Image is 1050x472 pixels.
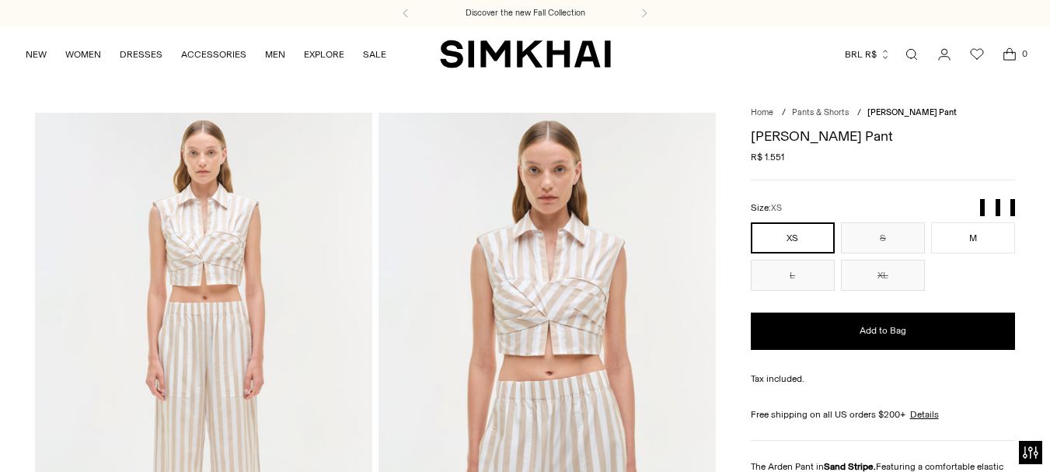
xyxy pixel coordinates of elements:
button: XS [751,222,835,253]
a: SIMKHAI [440,39,611,69]
a: Wishlist [961,39,992,70]
a: Details [910,407,939,421]
button: M [931,222,1015,253]
a: Go to the account page [929,39,960,70]
span: [PERSON_NAME] Pant [867,107,957,117]
button: Add to Bag [751,313,1016,350]
a: Open search modal [896,39,927,70]
a: MEN [265,37,285,72]
button: S [841,222,925,253]
button: L [751,260,835,291]
a: WOMEN [65,37,101,72]
span: Add to Bag [860,324,906,337]
div: Tax included. [751,372,1016,386]
span: R$ 1.551 [751,150,784,164]
a: Pants & Shorts [792,107,849,117]
a: Open cart modal [994,39,1025,70]
a: NEW [26,37,47,72]
h1: [PERSON_NAME] Pant [751,129,1016,143]
nav: breadcrumbs [751,107,1016,120]
div: Free shipping on all US orders $200+ [751,407,1016,421]
a: SALE [363,37,386,72]
label: Size: [751,201,782,215]
a: EXPLORE [304,37,344,72]
button: BRL R$ [845,37,891,72]
div: / [857,107,861,120]
a: ACCESSORIES [181,37,246,72]
span: 0 [1017,47,1031,61]
span: XS [771,203,782,213]
a: Discover the new Fall Collection [466,7,585,19]
a: Home [751,107,773,117]
div: / [782,107,786,120]
button: XL [841,260,925,291]
strong: Sand Stripe. [824,461,876,472]
a: DRESSES [120,37,162,72]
